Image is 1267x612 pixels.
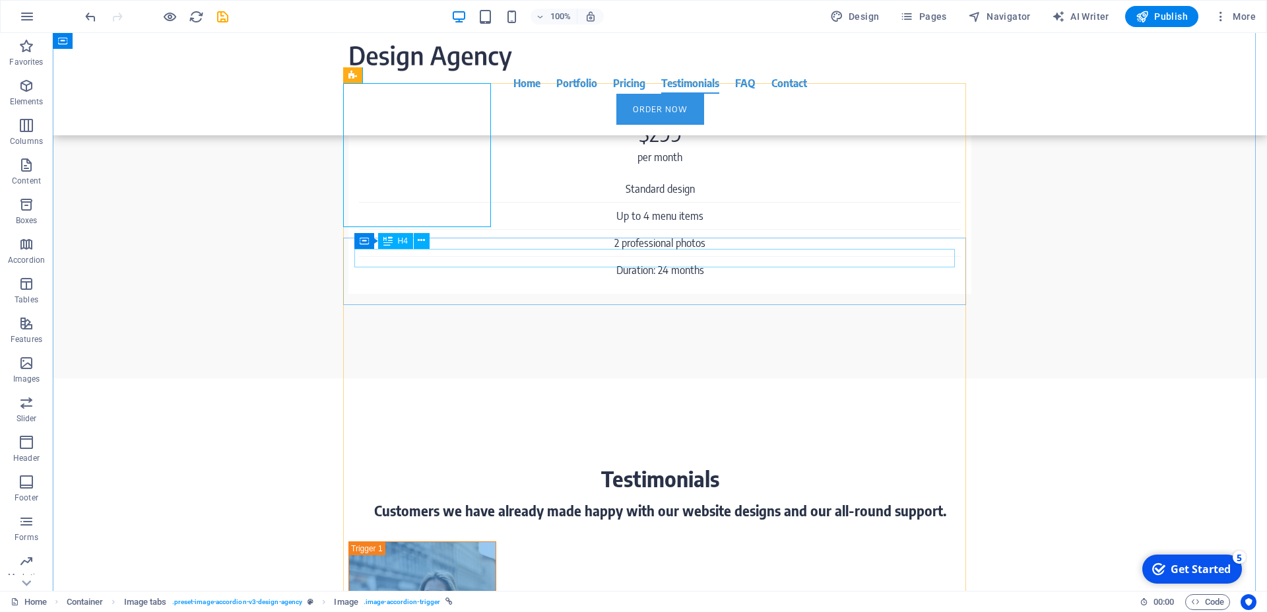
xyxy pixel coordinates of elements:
[8,572,44,582] p: Marketing
[11,594,47,610] a: Click to cancel selection. Double-click to open Pages
[550,9,571,24] h6: 100%
[82,9,98,24] button: undo
[188,9,204,24] button: reload
[162,9,178,24] button: Click here to leave preview mode and continue editing
[1209,6,1261,27] button: More
[895,6,952,27] button: Pages
[124,594,167,610] span: Click to select. Double-click to edit
[364,594,440,610] span: . image-accordion-trigger
[334,594,358,610] span: Click to select. Double-click to edit
[308,598,313,605] i: This element is a customizable preset
[10,96,44,107] p: Elements
[16,413,37,424] p: Slider
[1241,594,1256,610] button: Usercentrics
[98,1,111,15] div: 5
[13,374,40,384] p: Images
[13,453,40,463] p: Header
[67,594,453,610] nav: breadcrumb
[585,11,597,22] i: On resize automatically adjust zoom level to fit chosen device.
[398,237,408,245] span: H4
[67,594,104,610] span: Click to select. Double-click to edit
[531,9,577,24] button: 100%
[83,9,98,24] i: Undo: Change image caption (Ctrl+Z)
[15,532,38,543] p: Forms
[1136,10,1188,23] span: Publish
[1125,6,1198,27] button: Publish
[15,493,38,503] p: Footer
[9,57,43,67] p: Favorites
[1140,594,1175,610] h6: Session time
[445,598,453,605] i: This element is linked
[16,215,38,226] p: Boxes
[900,10,946,23] span: Pages
[1185,594,1230,610] button: Code
[12,176,41,186] p: Content
[1153,594,1174,610] span: 00 00
[215,9,230,24] i: Save (Ctrl+S)
[1163,597,1165,607] span: :
[830,10,880,23] span: Design
[968,10,1031,23] span: Navigator
[172,594,303,610] span: . preset-image-accordion-v3-design-agency
[1214,10,1256,23] span: More
[1052,10,1109,23] span: AI Writer
[7,5,107,34] div: Get Started 5 items remaining, 0% complete
[189,9,204,24] i: Reload page
[36,13,96,27] div: Get Started
[8,255,45,265] p: Accordion
[1047,6,1115,27] button: AI Writer
[825,6,885,27] div: Design (Ctrl+Alt+Y)
[1191,594,1224,610] span: Code
[15,294,38,305] p: Tables
[214,9,230,24] button: save
[11,334,42,345] p: Features
[963,6,1036,27] button: Navigator
[10,136,43,147] p: Columns
[825,6,885,27] button: Design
